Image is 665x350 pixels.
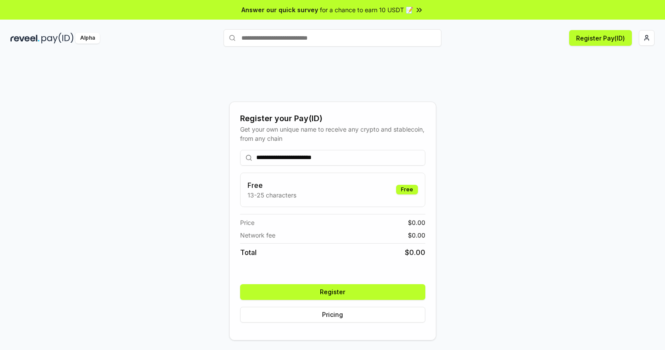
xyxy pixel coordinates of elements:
[405,247,425,258] span: $ 0.00
[320,5,413,14] span: for a chance to earn 10 USDT 📝
[240,112,425,125] div: Register your Pay(ID)
[396,185,418,194] div: Free
[240,284,425,300] button: Register
[569,30,632,46] button: Register Pay(ID)
[75,33,100,44] div: Alpha
[240,125,425,143] div: Get your own unique name to receive any crypto and stablecoin, from any chain
[240,231,275,240] span: Network fee
[240,218,254,227] span: Price
[41,33,74,44] img: pay_id
[240,247,257,258] span: Total
[408,231,425,240] span: $ 0.00
[248,190,296,200] p: 13-25 characters
[241,5,318,14] span: Answer our quick survey
[248,180,296,190] h3: Free
[240,307,425,323] button: Pricing
[408,218,425,227] span: $ 0.00
[10,33,40,44] img: reveel_dark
